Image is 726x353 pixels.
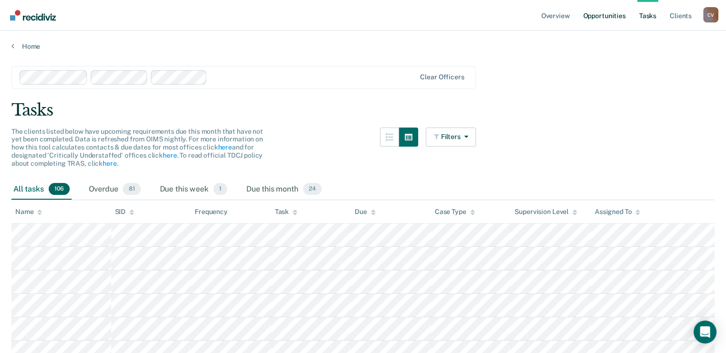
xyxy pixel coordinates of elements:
img: Recidiviz [10,10,56,21]
button: Profile dropdown button [703,7,718,22]
span: 106 [49,183,70,195]
a: here [218,143,231,151]
div: Tasks [11,100,715,120]
span: 81 [123,183,140,195]
div: Due this week1 [158,179,229,200]
div: Assigned To [595,208,640,216]
div: Task [275,208,297,216]
div: All tasks106 [11,179,72,200]
div: C V [703,7,718,22]
div: Case Type [435,208,475,216]
div: Clear officers [420,73,464,81]
span: The clients listed below have upcoming requirements due this month that have not yet been complet... [11,128,263,167]
div: Supervision Level [515,208,577,216]
div: SID [115,208,135,216]
span: 1 [213,183,227,195]
div: Frequency [195,208,228,216]
a: Home [11,42,715,51]
span: 24 [303,183,322,195]
div: Due this month24 [244,179,324,200]
a: here [163,151,177,159]
button: Filters [426,128,476,147]
div: Open Intercom Messenger [694,321,716,343]
a: here [103,160,116,167]
div: Name [15,208,42,216]
div: Due [355,208,376,216]
div: Overdue81 [87,179,143,200]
